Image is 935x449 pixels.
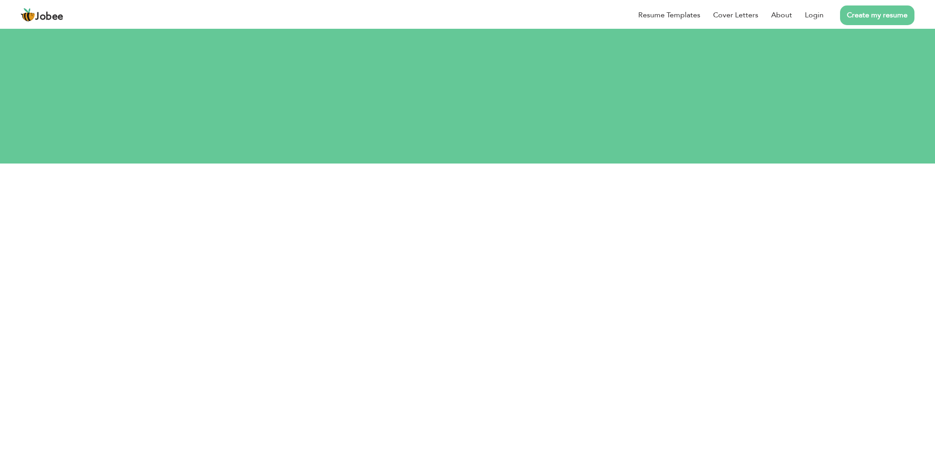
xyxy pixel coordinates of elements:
img: jobee.io [21,8,35,22]
span: Jobee [35,12,63,22]
a: Login [805,10,824,21]
a: Create my resume [840,5,914,25]
a: About [771,10,792,21]
a: Jobee [21,8,63,22]
a: Resume Templates [638,10,700,21]
a: Cover Letters [713,10,758,21]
